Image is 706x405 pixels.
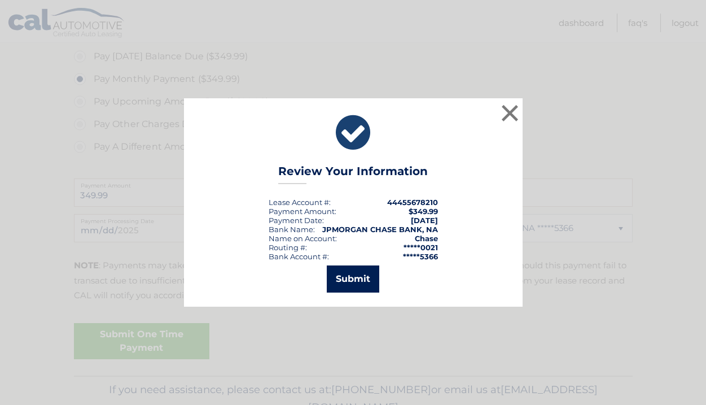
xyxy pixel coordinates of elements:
h3: Review Your Information [278,164,428,184]
div: Bank Account #: [269,252,329,261]
span: [DATE] [411,216,438,225]
button: × [499,102,521,124]
span: $349.99 [409,207,438,216]
div: : [269,216,324,225]
div: Lease Account #: [269,198,331,207]
button: Submit [327,265,379,293]
div: Bank Name: [269,225,315,234]
span: Payment Date [269,216,322,225]
div: Routing #: [269,243,307,252]
div: Payment Amount: [269,207,336,216]
strong: 44455678210 [387,198,438,207]
div: Name on Account: [269,234,337,243]
strong: JPMORGAN CHASE BANK, NA [322,225,438,234]
strong: Chase [415,234,438,243]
